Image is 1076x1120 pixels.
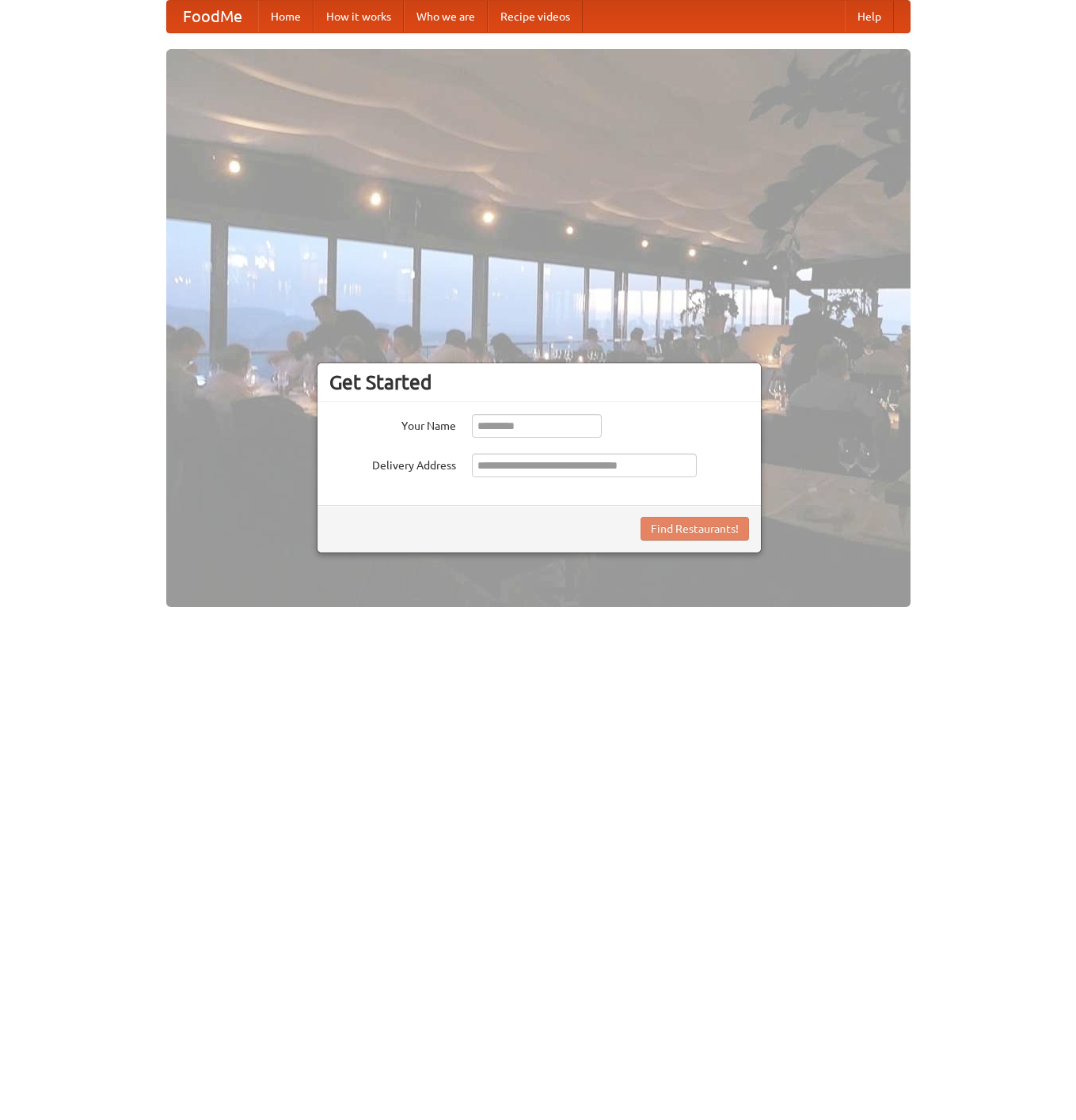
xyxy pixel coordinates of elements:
[488,1,583,32] a: Recipe videos
[167,1,258,32] a: FoodMe
[329,414,456,434] label: Your Name
[845,1,894,32] a: Help
[404,1,488,32] a: Who we are
[314,1,404,32] a: How it works
[329,454,456,473] label: Delivery Address
[641,517,749,541] button: Find Restaurants!
[329,370,749,394] h3: Get Started
[258,1,314,32] a: Home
